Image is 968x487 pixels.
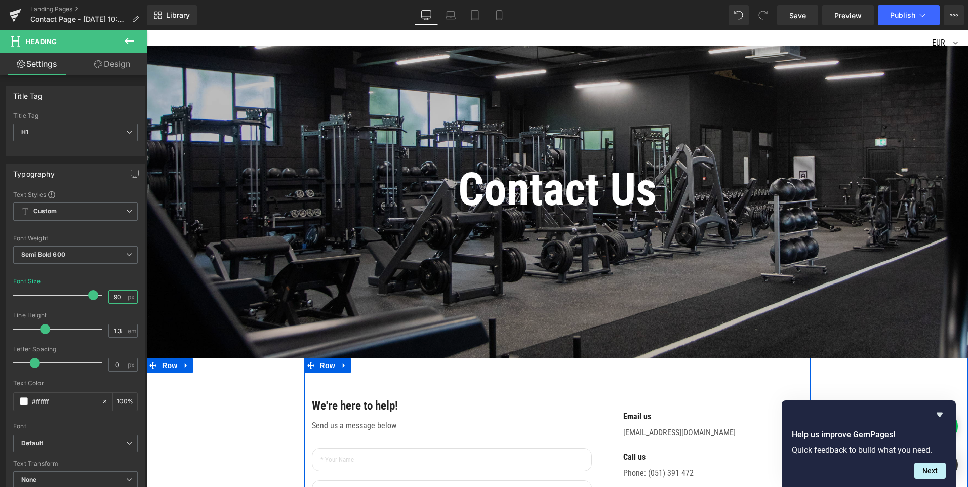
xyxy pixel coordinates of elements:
[414,5,438,25] a: Desktop
[13,460,138,467] div: Text Transform
[21,128,28,136] b: H1
[13,346,138,353] div: Letter Spacing
[477,437,657,461] p: Phone: (051) 391 472
[789,10,806,21] span: Save
[13,278,41,285] div: Font Size
[13,190,138,198] div: Text Styles
[166,11,190,20] span: Library
[147,5,197,25] a: New Library
[33,328,47,343] a: Expand / Collapse
[773,5,812,20] span: EUR
[21,251,65,258] b: Semi Bold 600
[13,86,43,100] div: Title Tag
[834,10,862,21] span: Preview
[13,328,33,343] span: Row
[26,37,57,46] span: Heading
[13,164,55,178] div: Typography
[21,439,43,448] i: Default
[934,409,946,421] button: Hide survey
[438,5,463,25] a: Laptop
[822,5,874,25] a: Preview
[33,207,57,216] b: Custom
[13,312,138,319] div: Line Height
[128,361,136,368] span: px
[191,328,205,343] a: Expand / Collapse
[269,130,553,189] h1: Contact Us
[166,389,446,401] p: Send us a message below
[463,5,487,25] a: Tablet
[30,15,128,23] span: Contact Page - [DATE] 10:45:33
[944,5,964,25] button: More
[487,5,511,25] a: Mobile
[477,381,505,391] span: Email us
[13,235,138,242] div: Font Weight
[166,450,446,474] input: * Your email
[729,5,749,25] button: Undo
[75,53,149,75] a: Design
[13,380,138,387] div: Text Color
[792,445,946,455] p: Quick feedback to build what you need.
[771,5,817,20] a: EUR
[166,368,446,383] p: We're here to help!
[914,463,946,479] button: Next question
[21,476,37,483] b: None
[128,294,136,300] span: px
[792,409,946,479] div: Help us improve GemPages!
[753,5,773,25] button: Redo
[477,421,657,433] p: Call us
[792,429,946,441] h2: Help us improve GemPages!
[878,5,940,25] button: Publish
[30,5,147,13] a: Landing Pages
[890,11,915,19] span: Publish
[477,396,657,409] p: [EMAIL_ADDRESS][DOMAIN_NAME]
[32,396,97,407] input: Color
[128,328,136,334] span: em
[171,328,191,343] span: Row
[13,423,138,430] div: Font
[166,418,446,441] input: * Your Name
[13,112,138,119] div: Title Tag
[113,393,137,411] div: %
